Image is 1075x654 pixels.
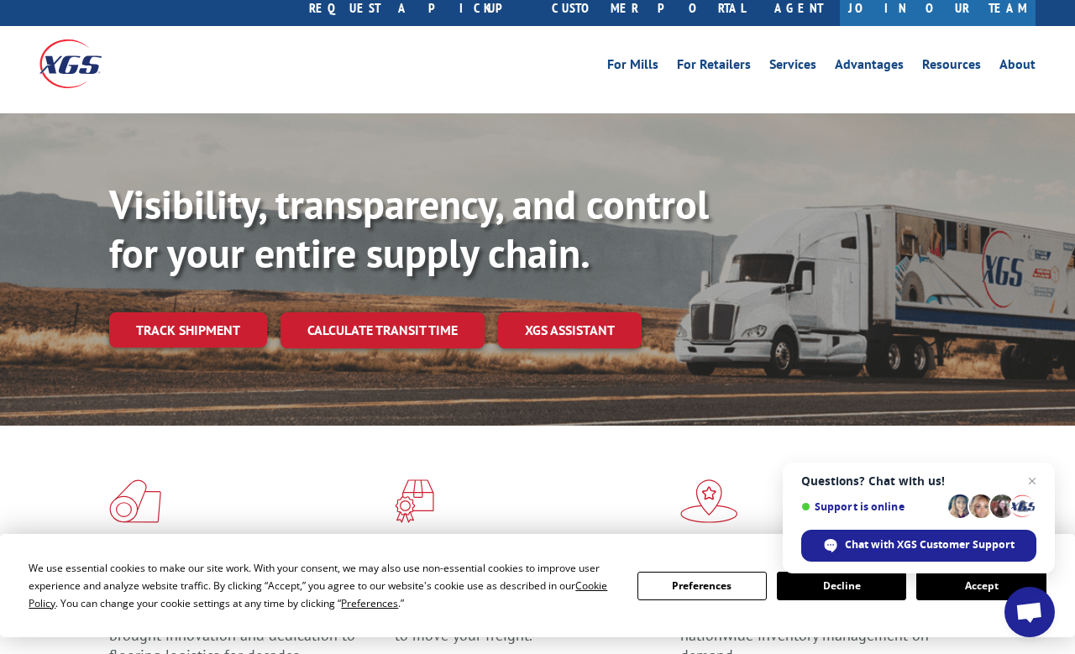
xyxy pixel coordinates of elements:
a: Calculate transit time [281,312,485,348]
div: Chat with XGS Customer Support [801,530,1036,562]
a: Services [769,58,816,76]
a: About [999,58,1036,76]
img: xgs-icon-total-supply-chain-intelligence-red [109,479,161,523]
a: For Retailers [677,58,751,76]
span: Questions? Chat with us! [801,474,1036,488]
div: We use essential cookies to make our site work. With your consent, we may also use non-essential ... [29,559,616,612]
span: Support is online [801,500,942,513]
button: Accept [916,572,1046,600]
a: Advantages [835,58,904,76]
button: Decline [777,572,906,600]
span: Preferences [341,596,398,610]
a: For Mills [607,58,658,76]
img: xgs-icon-flagship-distribution-model-red [680,479,738,523]
div: Open chat [1004,587,1055,637]
span: Chat with XGS Customer Support [845,537,1015,552]
a: Resources [922,58,981,76]
b: Visibility, transparency, and control for your entire supply chain. [109,178,709,279]
a: XGS ASSISTANT [498,312,642,348]
a: Track shipment [109,312,267,348]
button: Preferences [637,572,767,600]
span: Close chat [1022,471,1042,491]
img: xgs-icon-focused-on-flooring-red [395,479,434,523]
